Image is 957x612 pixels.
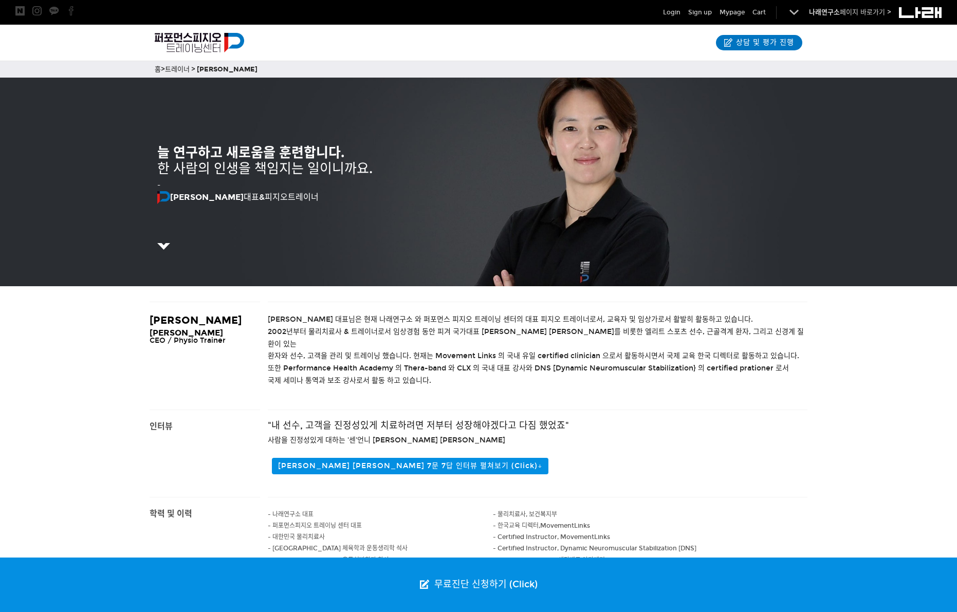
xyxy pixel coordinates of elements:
span: - 퍼포먼스피지오 트레이닝 센터 대표 [268,522,362,529]
span: "내 선수, 고객을 진정성있게 치료하려면 저부터 성장해야겠다고 다짐 했었죠" [268,420,569,431]
span: 또한 Performance Health Academy 의 Thera-band 와 CLX 의 국내 대표 강사와 DNS [Dynamic Neuromuscular Stabiliza... [268,364,789,373]
span: [PERSON_NAME] [150,328,223,338]
span: 인터뷰 [150,421,173,431]
span: 학력 및 이력 [150,509,192,518]
span: - 한국교육 디렉터, [493,522,540,529]
strong: 나래연구소 [809,8,840,16]
span: 대표&피지오트레이너 [157,192,319,202]
span: 국제 세미나 통역과 보조 강사로서 활동 하고 있습니다. [268,376,431,385]
strong: 늘 연구하고 새로움을 훈련합니다. [157,144,344,161]
span: - Approved Speaker, 세라밴드 아카데미 & [PERSON_NAME] [493,557,668,564]
a: 홈 [155,65,161,73]
span: - Certified Instructor, Dynamic Neuromuscular Stabilization [DNS] [493,545,696,552]
span: 한 사람의 인생을 책임지는 일이니까요. [157,161,373,177]
a: Sign up [688,7,712,17]
a: 상담 및 평가 진행 [716,35,802,50]
span: - [157,181,160,189]
span: - 대한민국 물리치료사 [268,533,325,541]
span: 사람을 진정성있게 대하는 '센'언니 [PERSON_NAME] [PERSON_NAME] [268,436,505,444]
a: Login [663,7,680,17]
span: 2002년부터 물리치료사 & 트레이너로서 임상경험 동안 피겨 국가대표 [PERSON_NAME] [PERSON_NAME]를 비롯한 엘리트 스포츠 선수, 근골격계 환자, 그리고 ... [268,327,804,348]
a: 나래연구소페이지 바로가기 > [809,8,891,16]
a: [PERSON_NAME] [197,65,257,73]
img: f9cd0a75d8c0e.png [157,191,170,204]
span: 상담 및 평가 진행 [733,38,794,48]
strong: [PERSON_NAME] [157,192,244,202]
span: - [GEOGRAPHIC_DATA] 운동처방학과 학사 [268,557,389,564]
a: Mypage [720,7,745,17]
span: [PERSON_NAME] 대표님은 현재 나래연구소 와 퍼포먼스 피지오 트레이닝 센터의 대표 피지오 트레이너로서, 교육자 및 임상가로서 활발히 활동하고 있습니다. [268,315,753,324]
span: - 물리치료사, 보건복지부 [493,511,557,518]
span: - 나래연구소 대표 [268,511,314,518]
span: - Certified Instructor, MovementLinks [493,533,610,541]
span: MovementLinks [540,522,590,529]
span: [PERSON_NAME] [150,314,242,326]
a: 무료진단 신청하기 (Click) [410,558,548,612]
button: [PERSON_NAME] [PERSON_NAME] 7문 7답 인터뷰 펼쳐보기 (Click)↓ [272,458,548,474]
span: 환자와 선수, 고객을 관리 및 트레이닝 했습니다. 현재는 Movement Links 의 국내 유일 certified clinician 으로서 활동하시면서 국제 교육 한국 디렉... [268,351,799,360]
span: - [GEOGRAPHIC_DATA] 체육학과 운동생리학 석사 [268,545,408,552]
img: 5c68986d518ea.png [157,243,170,249]
p: > > [155,64,802,75]
span: CEO / Physio Trainer [150,336,226,345]
a: Cart [752,7,766,17]
a: 트레이너 [165,65,190,73]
